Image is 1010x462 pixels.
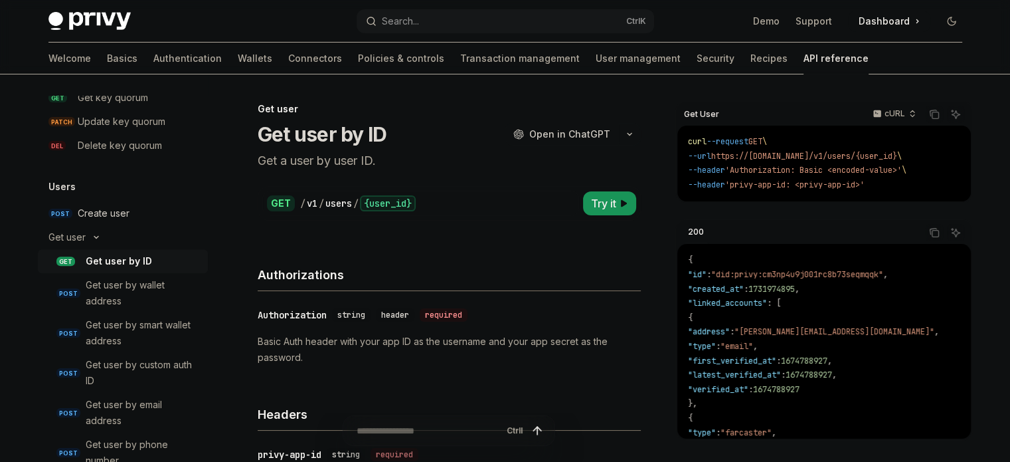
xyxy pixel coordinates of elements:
[744,284,748,294] span: :
[86,277,200,309] div: Get user by wallet address
[688,269,707,280] span: "id"
[38,110,208,134] a: PATCHUpdate key quorum
[86,253,152,269] div: Get user by ID
[596,43,681,74] a: User management
[48,12,131,31] img: dark logo
[688,384,748,395] span: "verified_at"
[505,123,618,146] button: Open in ChatGPT
[258,308,327,322] div: Authorization
[78,90,148,106] div: Get key quorum
[884,108,905,119] p: cURL
[258,152,641,170] p: Get a user by user ID.
[941,11,962,32] button: Toggle dark mode
[688,312,693,323] span: {
[688,136,707,147] span: curl
[934,326,939,337] span: ,
[750,43,788,74] a: Recipes
[38,201,208,225] a: POSTCreate user
[38,393,208,433] a: POSTGet user by email address
[78,114,165,130] div: Update key quorum
[762,136,767,147] span: \
[258,122,387,146] h1: Get user by ID
[238,43,272,74] a: Wallets
[38,273,208,313] a: POSTGet user by wallet address
[688,284,744,294] span: "created_at"
[688,398,697,409] span: },
[300,197,305,210] div: /
[38,86,208,110] a: GETGet key quorum
[56,408,80,418] span: POST
[78,205,129,221] div: Create user
[48,179,76,195] h5: Users
[786,370,832,380] span: 1674788927
[711,151,897,162] span: https://[DOMAIN_NAME]/v1/users/{user_id}
[357,416,501,445] input: Ask a question...
[720,427,772,438] span: "farcaster"
[288,43,342,74] a: Connectors
[360,195,416,211] div: {user_id}
[697,43,734,74] a: Security
[688,370,781,380] span: "latest_verified_at"
[725,179,865,190] span: 'privy-app-id: <privy-app-id>'
[776,356,781,366] span: :
[734,326,934,337] span: "[PERSON_NAME][EMAIL_ADDRESS][DOMAIN_NAME]"
[684,109,719,120] span: Get User
[865,103,922,126] button: cURL
[258,334,641,366] p: Basic Auth header with your app ID as the username and your app secret as the password.
[902,165,906,175] span: \
[926,106,943,123] button: Copy the contents from the code block
[859,15,910,28] span: Dashboard
[688,179,725,190] span: --header
[720,341,753,352] span: "email"
[795,284,800,294] span: ,
[781,370,786,380] span: :
[684,224,708,240] div: 200
[748,136,762,147] span: GET
[325,197,352,210] div: users
[947,224,964,241] button: Ask AI
[56,448,80,458] span: POST
[688,427,716,438] span: "type"
[688,255,693,265] span: {
[48,229,86,245] div: Get user
[56,289,80,298] span: POST
[353,197,359,210] div: /
[591,195,616,211] span: Try it
[48,93,67,103] span: GET
[48,117,75,127] span: PATCH
[258,266,641,284] h4: Authorizations
[381,310,409,320] span: header
[827,356,832,366] span: ,
[267,195,295,211] div: GET
[848,11,930,32] a: Dashboard
[626,16,646,27] span: Ctrl K
[38,249,208,273] a: GETGet user by ID
[688,151,711,162] span: --url
[78,138,162,154] div: Delete key quorum
[832,370,837,380] span: ,
[528,421,547,440] button: Send message
[947,106,964,123] button: Ask AI
[48,209,72,219] span: POST
[926,224,943,241] button: Copy the contents from the code block
[707,136,748,147] span: --request
[258,405,641,423] h4: Headers
[711,269,883,280] span: "did:privy:cm3np4u9j001rc8b73seqmqqk"
[583,191,636,215] button: Try it
[688,326,730,337] span: "address"
[107,43,137,74] a: Basics
[772,427,776,438] span: ,
[153,43,222,74] a: Authentication
[725,165,902,175] span: 'Authorization: Basic <encoded-value>'
[38,134,208,158] a: DELDelete key quorum
[420,308,467,322] div: required
[38,313,208,353] a: POSTGet user by smart wallet address
[529,128,610,141] span: Open in ChatGPT
[753,384,800,395] span: 1674788927
[258,102,641,116] div: Get user
[707,269,711,280] span: :
[86,397,200,429] div: Get user by email address
[86,357,200,389] div: Get user by custom auth ID
[56,368,80,378] span: POST
[796,15,832,28] a: Support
